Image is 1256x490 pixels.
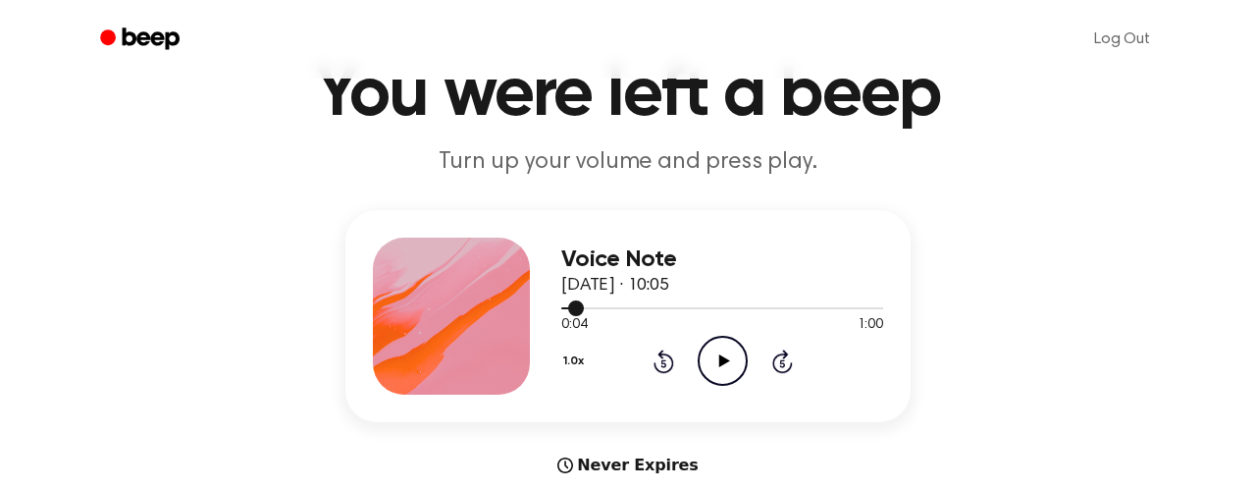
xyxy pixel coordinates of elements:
h1: You were left a beep [126,60,1130,131]
span: [DATE] · 10:05 [561,277,669,295]
button: 1.0x [561,345,591,378]
a: Log Out [1074,16,1170,63]
span: 0:04 [561,315,587,336]
p: Turn up your volume and press play. [251,146,1005,179]
a: Beep [86,21,197,59]
span: 1:00 [858,315,883,336]
h3: Voice Note [561,246,883,273]
div: Never Expires [345,454,911,477]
